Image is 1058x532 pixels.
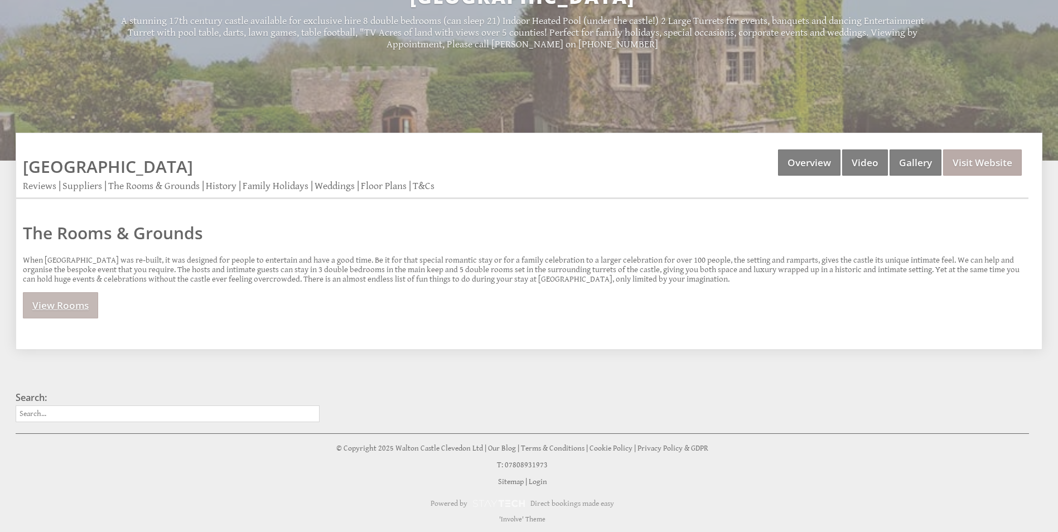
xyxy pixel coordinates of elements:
a: Sitemap [498,477,524,486]
span: | [634,444,636,453]
a: View Rooms [23,292,98,318]
a: Reviews [23,180,56,192]
span: | [586,444,588,453]
a: Weddings [315,180,355,192]
p: When [GEOGRAPHIC_DATA] was re-built, it was designed for people to entertain and have a good time... [23,255,1022,284]
a: Gallery [890,149,941,176]
a: Cookie Policy [590,444,632,453]
a: Powered byDirect bookings made easy [16,494,1029,513]
a: Privacy Policy & GDPR [637,444,708,453]
a: Floor Plans [361,180,407,192]
p: A stunning 17th century castle available for exclusive hire 8 double bedrooms (can sleep 21) Indo... [117,15,928,50]
a: T&Cs [413,180,434,192]
a: Suppliers [62,180,102,192]
span: | [485,444,486,453]
img: scrumpy.png [472,497,525,510]
a: Family Holidays [243,180,308,192]
a: Our Blog [488,444,516,453]
p: 'Involve' Theme [16,515,1029,524]
a: Visit Website [943,149,1022,176]
input: Search... [16,405,320,422]
a: The Rooms & Grounds [108,180,200,192]
a: Video [842,149,888,176]
a: Terms & Conditions [521,444,584,453]
a: T: 07808931973 [497,461,548,470]
h3: Search: [16,391,320,404]
a: © Copyright 2025 Walton Castle Clevedon Ltd [336,444,483,453]
a: [GEOGRAPHIC_DATA] [23,155,193,178]
a: The Rooms & Grounds [23,221,1022,244]
a: History [206,180,236,192]
span: | [525,477,527,486]
span: | [518,444,519,453]
a: Overview [778,149,840,176]
a: Login [529,477,547,486]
